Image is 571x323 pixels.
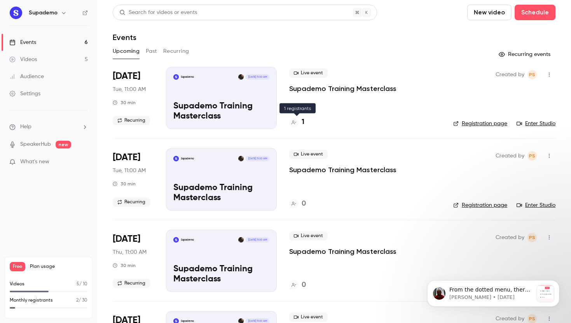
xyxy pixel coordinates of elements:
[289,231,328,241] span: Live event
[20,158,49,166] span: What's new
[289,165,396,175] a: Supademo Training Masterclass
[238,156,244,161] img: Paulina Staszuk
[113,116,150,125] span: Recurring
[173,237,179,243] img: Supademo Training Masterclass
[113,148,154,210] div: Oct 21 Tue, 11:00 AM (America/Toronto)
[173,183,269,203] p: Supademo Training Masterclass
[246,237,269,243] span: [DATE] 11:00 AM
[238,237,244,243] img: Paulina Staszuk
[113,70,140,82] span: [DATE]
[113,233,140,245] span: [DATE]
[289,150,328,159] span: Live event
[529,70,535,79] span: PS
[453,120,507,127] a: Registration page
[173,74,179,80] img: Supademo Training Masterclass
[77,281,87,288] p: / 10
[289,247,396,256] a: Supademo Training Masterclass
[166,67,277,129] a: Supademo Training MasterclassSupademoPaulina Staszuk[DATE] 11:00 AMSupademo Training Masterclass
[529,233,535,242] span: PS
[166,148,277,210] a: Supademo Training MasterclassSupademoPaulina Staszuk[DATE] 11:00 AMSupademo Training Masterclass
[9,56,37,63] div: Videos
[20,123,31,131] span: Help
[527,151,537,161] span: Paulina Staszuk
[113,181,136,187] div: 30 min
[9,38,36,46] div: Events
[113,100,136,106] div: 30 min
[181,319,194,323] p: Supademo
[113,33,136,42] h1: Events
[302,280,306,290] h4: 0
[9,123,88,131] li: help-dropdown-opener
[10,7,22,19] img: Supademo
[79,159,88,166] iframe: Noticeable Trigger
[496,233,524,242] span: Created by
[173,156,179,161] img: Supademo Training Masterclass
[529,151,535,161] span: PS
[515,5,555,20] button: Schedule
[289,280,306,290] a: 0
[113,45,140,58] button: Upcoming
[496,70,524,79] span: Created by
[10,297,53,304] p: Monthly registrants
[76,297,87,304] p: / 30
[113,248,147,256] span: Thu, 11:00 AM
[20,140,51,148] a: SpeakerHub
[181,157,194,161] p: Supademo
[77,282,79,286] span: 5
[496,151,524,161] span: Created by
[9,73,44,80] div: Audience
[181,75,194,79] p: Supademo
[527,70,537,79] span: Paulina Staszuk
[119,9,197,17] div: Search for videos or events
[467,5,512,20] button: New video
[10,281,24,288] p: Videos
[246,74,269,80] span: [DATE] 11:00 AM
[113,151,140,164] span: [DATE]
[289,84,396,93] a: Supademo Training Masterclass
[416,265,571,319] iframe: Intercom notifications message
[246,156,269,161] span: [DATE] 11:00 AM
[56,141,71,148] span: new
[9,90,40,98] div: Settings
[238,74,244,80] img: Paulina Staszuk
[289,117,304,127] a: 1
[146,45,157,58] button: Past
[166,230,277,292] a: Supademo Training MasterclassSupademoPaulina Staszuk[DATE] 11:00 AMSupademo Training Masterclass
[289,68,328,78] span: Live event
[453,201,507,209] a: Registration page
[30,264,87,270] span: Plan usage
[113,279,150,288] span: Recurring
[113,67,154,129] div: Sep 30 Tue, 11:00 AM (America/Toronto)
[289,313,328,322] span: Live event
[113,167,146,175] span: Tue, 11:00 AM
[289,199,306,209] a: 0
[113,197,150,207] span: Recurring
[113,262,136,269] div: 30 min
[173,264,269,285] p: Supademo Training Masterclass
[113,86,146,93] span: Tue, 11:00 AM
[517,120,555,127] a: Enter Studio
[113,230,154,292] div: Oct 23 Thu, 11:00 AM (America/Toronto)
[181,238,194,242] p: Supademo
[173,101,269,122] p: Supademo Training Masterclass
[302,199,306,209] h4: 0
[517,201,555,209] a: Enter Studio
[302,117,304,127] h4: 1
[29,9,58,17] h6: Supademo
[527,233,537,242] span: Paulina Staszuk
[10,262,25,271] span: Free
[495,48,555,61] button: Recurring events
[163,45,189,58] button: Recurring
[76,298,79,303] span: 2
